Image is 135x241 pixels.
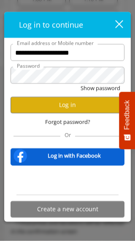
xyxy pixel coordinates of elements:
[11,44,124,61] input: Email address or Mobile number
[24,171,111,190] iframe: Sign in with Google Button
[12,147,29,164] img: facebook-logo
[48,152,101,160] b: Log in with Facebook
[19,20,83,30] span: Log in to continue
[45,118,90,127] span: Forgot password?
[29,171,106,190] div: Sign in with Google. Opens in new tab
[11,201,124,217] button: Create a new account
[119,92,135,149] button: Feedback - Show survey
[13,62,44,70] label: Password
[60,131,75,138] span: Or
[11,67,124,84] input: Password
[11,97,124,114] button: Log in
[114,20,131,30] button: close dialog
[81,84,120,93] button: Show password
[123,100,131,130] span: Feedback
[13,39,98,47] label: Email address or Mobile number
